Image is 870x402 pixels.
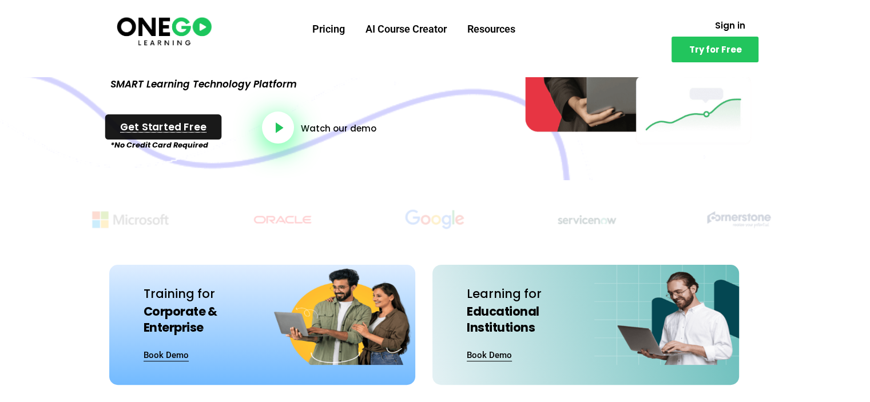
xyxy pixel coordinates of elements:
a: Book Demo [467,351,512,361]
p: SMART Learning Technology Platform [110,76,456,93]
span: Sign in [714,21,745,30]
span: Get Started Free [120,122,206,132]
img: Title [373,203,496,236]
span: Corporate & Enterprise [144,303,217,335]
a: Try for Free [672,37,758,62]
span: Educational Institutions [467,303,539,335]
a: Sign in [701,14,758,37]
a: AI Course Creator [355,14,457,44]
a: Resources [457,14,526,44]
img: Title [525,203,649,236]
a: Pricing [302,14,355,44]
a: Get Started Free [105,114,222,140]
a: video-button [262,112,294,144]
img: Title [221,203,344,236]
img: Title [69,203,192,236]
span: Try for Free [689,45,741,54]
h4: Training for [138,284,265,336]
h4: Learning for [461,284,589,336]
a: Book Demo [144,351,189,361]
em: *No Credit Card Required [110,140,208,150]
img: Title [677,203,801,236]
a: Watch our demo [301,124,376,133]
